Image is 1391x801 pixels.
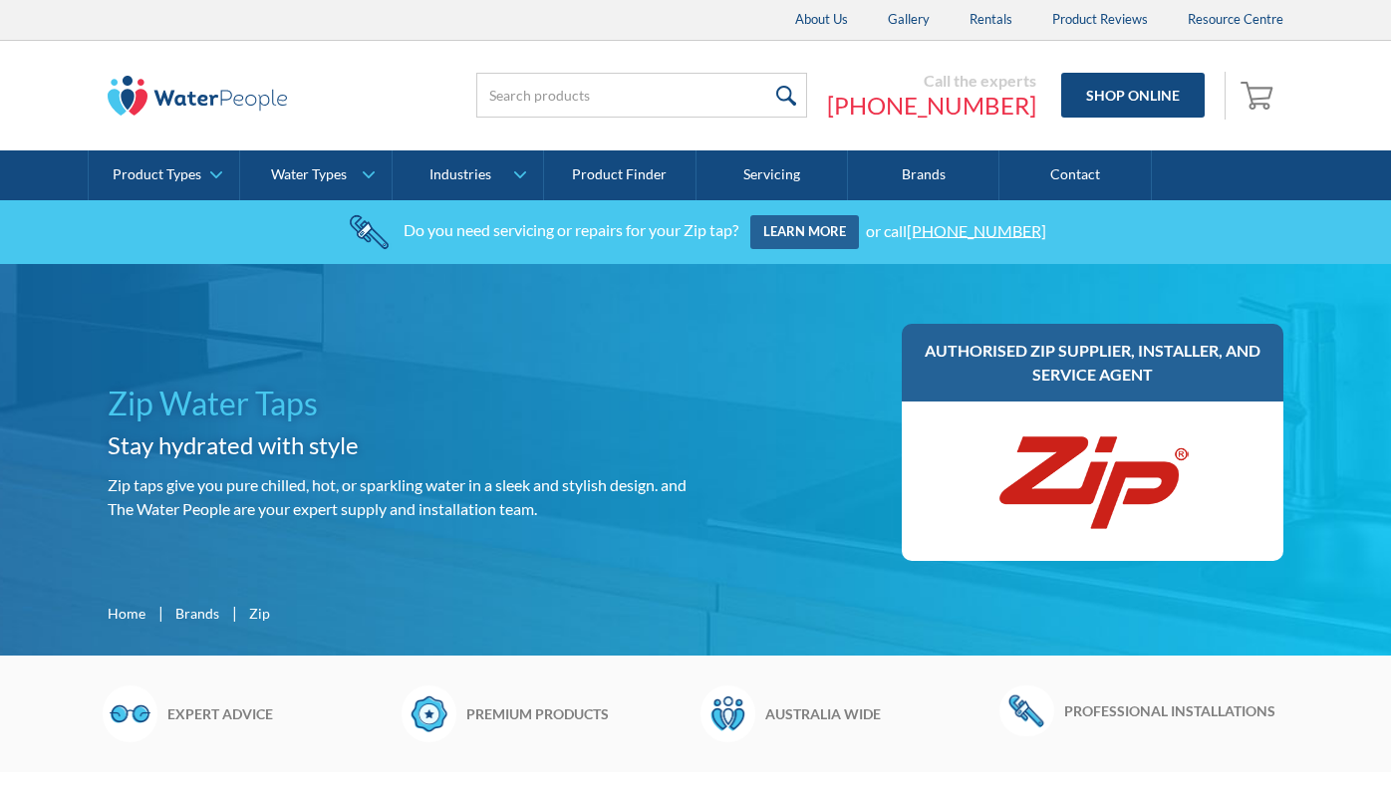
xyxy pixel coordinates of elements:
[108,473,688,521] p: Zip taps give you pure chilled, hot, or sparkling water in a sleek and stylish design. and The Wa...
[402,685,456,741] img: Badge
[155,601,165,625] div: |
[999,685,1054,735] img: Wrench
[476,73,807,118] input: Search products
[750,215,859,249] a: Learn more
[103,685,157,741] img: Glasses
[167,703,392,724] h6: Expert advice
[108,603,145,624] a: Home
[113,166,201,183] div: Product Types
[1236,72,1283,120] a: Open empty cart
[249,603,270,624] div: Zip
[827,71,1036,91] div: Call the experts
[1064,700,1288,721] h6: Professional installations
[271,166,347,183] div: Water Types
[696,150,848,200] a: Servicing
[922,339,1263,387] h3: Authorised Zip supplier, installer, and service agent
[175,603,219,624] a: Brands
[848,150,999,200] a: Brands
[404,220,738,239] div: Do you need servicing or repairs for your Zip tap?
[393,150,543,200] a: Industries
[240,150,391,200] a: Water Types
[700,685,755,741] img: Waterpeople Symbol
[108,380,688,427] h1: Zip Water Taps
[466,703,691,724] h6: Premium products
[108,76,287,116] img: The Water People
[765,703,989,724] h6: Australia wide
[907,220,1046,239] a: [PHONE_NUMBER]
[108,427,688,463] h2: Stay hydrated with style
[827,91,1036,121] a: [PHONE_NUMBER]
[429,166,491,183] div: Industries
[999,150,1151,200] a: Contact
[544,150,695,200] a: Product Finder
[89,150,239,200] a: Product Types
[1241,79,1278,111] img: shopping cart
[1061,73,1205,118] a: Shop Online
[866,220,1046,239] div: or call
[229,601,239,625] div: |
[993,421,1193,541] img: Zip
